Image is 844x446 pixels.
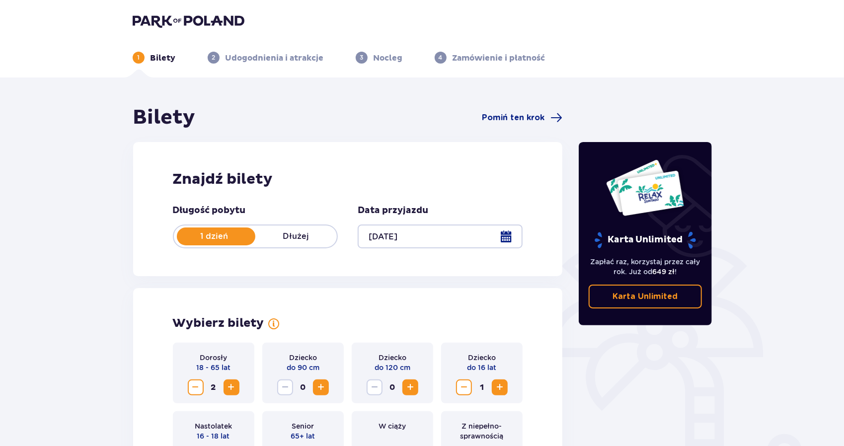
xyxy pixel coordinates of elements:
[467,363,496,372] p: do 16 lat
[287,363,319,372] p: do 90 cm
[133,14,244,28] img: Park of Poland logo
[492,379,508,395] button: Zwiększ
[224,379,239,395] button: Zwiększ
[133,105,196,130] h1: Bilety
[173,205,246,217] p: Długość pobytu
[613,291,678,302] p: Karta Unlimited
[594,231,697,249] p: Karta Unlimited
[384,379,400,395] span: 0
[435,52,545,64] div: 4Zamówienie i płatność
[449,421,515,441] p: Z niepełno­sprawnością
[188,379,204,395] button: Zmniejsz
[195,421,232,431] p: Nastolatek
[208,52,324,64] div: 2Udogodnienia i atrakcje
[295,379,311,395] span: 0
[137,53,140,62] p: 1
[453,53,545,64] p: Zamówienie i płatność
[356,52,403,64] div: 3Nocleg
[652,268,675,276] span: 649 zł
[173,316,264,331] h2: Wybierz bilety
[206,379,222,395] span: 2
[589,257,702,277] p: Zapłać raz, korzystaj przez cały rok. Już od !
[360,53,363,62] p: 3
[196,363,230,372] p: 18 - 65 lat
[173,170,523,189] h2: Znajdź bilety
[313,379,329,395] button: Zwiększ
[402,379,418,395] button: Zwiększ
[200,353,227,363] p: Dorosły
[277,379,293,395] button: Zmniejsz
[291,431,315,441] p: 65+ lat
[367,379,383,395] button: Zmniejsz
[226,53,324,64] p: Udogodnienia i atrakcje
[358,205,428,217] p: Data przyjazdu
[374,53,403,64] p: Nocleg
[456,379,472,395] button: Zmniejsz
[439,53,443,62] p: 4
[589,285,702,308] a: Karta Unlimited
[375,363,410,372] p: do 120 cm
[174,231,255,242] p: 1 dzień
[197,431,230,441] p: 16 - 18 lat
[482,112,562,124] a: Pomiń ten krok
[151,53,176,64] p: Bilety
[482,112,544,123] span: Pomiń ten krok
[474,379,490,395] span: 1
[255,231,337,242] p: Dłużej
[292,421,314,431] p: Senior
[379,421,406,431] p: W ciąży
[212,53,215,62] p: 2
[379,353,406,363] p: Dziecko
[133,52,176,64] div: 1Bilety
[289,353,317,363] p: Dziecko
[468,353,496,363] p: Dziecko
[606,159,685,217] img: Dwie karty całoroczne do Suntago z napisem 'UNLIMITED RELAX', na białym tle z tropikalnymi liśćmi...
